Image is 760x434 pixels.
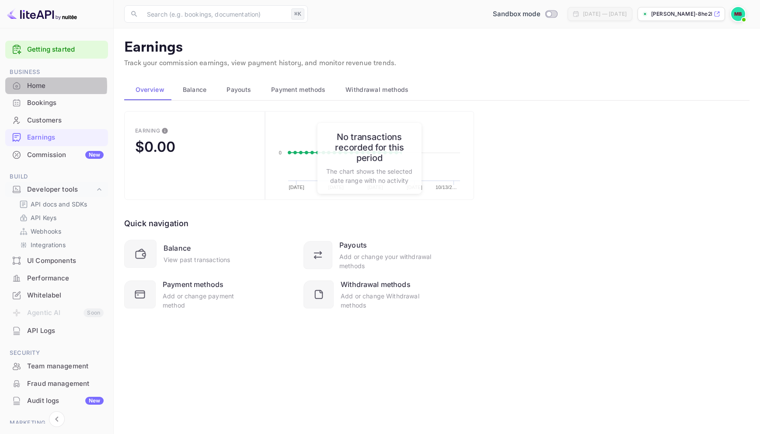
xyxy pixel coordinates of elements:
div: Integrations [16,238,105,251]
div: Add or change your withdrawal methods [339,252,432,270]
span: Payment methods [271,84,326,95]
div: Earnings [5,129,108,146]
div: API docs and SDKs [16,198,105,210]
div: Earnings [27,133,104,143]
a: Customers [5,112,108,128]
div: $0.00 [135,138,175,155]
div: Developer tools [5,182,108,197]
div: Home [27,81,104,91]
div: API Logs [5,322,108,339]
p: Track your commission earnings, view payment history, and monitor revenue trends. [124,58,750,69]
div: CommissionNew [5,147,108,164]
a: API Keys [19,213,101,222]
div: Earning [135,127,160,134]
p: Integrations [31,240,66,249]
div: Team management [27,361,104,371]
a: Bookings [5,94,108,111]
div: Fraud management [5,375,108,392]
a: Performance [5,270,108,286]
div: Getting started [5,41,108,59]
span: Overview [136,84,164,95]
span: Business [5,67,108,77]
a: Team management [5,358,108,374]
span: Security [5,348,108,358]
a: Audit logsNew [5,392,108,409]
a: Earnings [5,129,108,145]
div: scrollable auto tabs example [124,79,750,100]
span: Payouts [227,84,251,95]
input: Search (e.g. bookings, documentation) [142,5,288,23]
div: Add or change Withdrawal methods [341,291,432,310]
div: New [85,397,104,405]
div: View past transactions [164,255,230,264]
div: Payment methods [163,279,223,290]
div: Audit logs [27,396,104,406]
div: Add or change payment method [163,291,253,310]
p: Earnings [124,39,750,56]
div: Audit logsNew [5,392,108,409]
p: [PERSON_NAME]-8he2k.nuit... [651,10,712,18]
div: Performance [27,273,104,283]
p: API docs and SDKs [31,199,87,209]
a: UI Components [5,252,108,269]
div: Developer tools [27,185,95,195]
div: Switch to Production mode [489,9,561,19]
div: API Logs [27,326,104,336]
a: Webhooks [19,227,101,236]
a: Fraud management [5,375,108,392]
p: The chart shows the selected date range with no activity [326,167,413,185]
div: UI Components [27,256,104,266]
span: Sandbox mode [493,9,540,19]
span: Withdrawal methods [345,84,408,95]
div: Bookings [5,94,108,112]
div: API Keys [16,211,105,224]
a: API Logs [5,322,108,339]
div: Balance [164,243,191,253]
div: Fraud management [27,379,104,389]
div: Whitelabel [27,290,104,301]
div: [DATE] — [DATE] [583,10,627,18]
span: Marketing [5,418,108,428]
a: Home [5,77,108,94]
div: Payouts [339,240,367,250]
p: API Keys [31,213,56,222]
div: Customers [5,112,108,129]
div: Customers [27,115,104,126]
div: Webhooks [16,225,105,238]
button: This is the amount of confirmed commission that will be paid to you on the next scheduled deposit [158,124,172,138]
text: [DATE] [289,185,304,190]
div: Performance [5,270,108,287]
div: Whitelabel [5,287,108,304]
span: Build [5,172,108,182]
h6: No transactions recorded for this period [326,132,413,163]
div: Withdrawal methods [341,279,411,290]
text: 10/13/2… [436,185,457,190]
div: Quick navigation [124,217,188,229]
p: Webhooks [31,227,61,236]
div: Team management [5,358,108,375]
text: [DATE] [407,185,422,190]
a: CommissionNew [5,147,108,163]
a: Whitelabel [5,287,108,303]
div: ⌘K [291,8,304,20]
img: Marc Bakker [731,7,745,21]
div: Commission [27,150,104,160]
div: New [85,151,104,159]
button: EarningThis is the amount of confirmed commission that will be paid to you on the next scheduled ... [124,111,265,200]
button: Collapse navigation [49,411,65,427]
a: Integrations [19,240,101,249]
a: API docs and SDKs [19,199,101,209]
div: Bookings [27,98,104,108]
img: LiteAPI logo [7,7,77,21]
a: Getting started [27,45,104,55]
text: 0 [279,150,281,155]
span: Balance [183,84,207,95]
